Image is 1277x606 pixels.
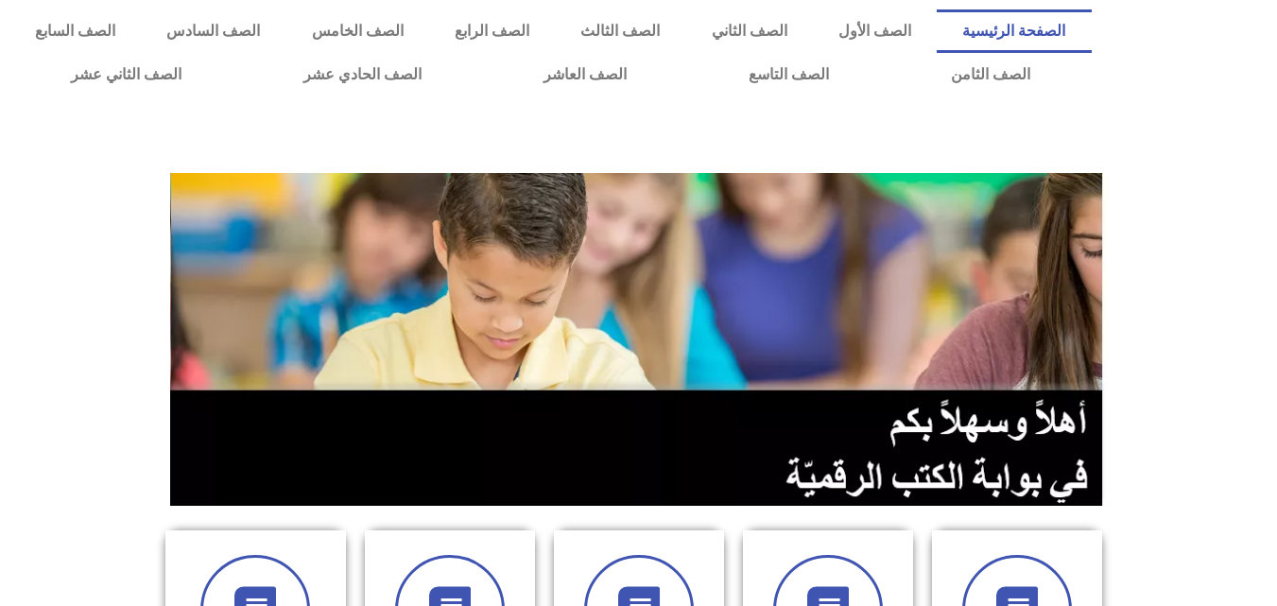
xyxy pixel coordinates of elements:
[242,53,482,96] a: الصف الحادي عشر
[889,53,1091,96] a: الصف الثامن
[687,53,889,96] a: الصف التاسع
[555,9,685,53] a: الصف الثالث
[813,9,937,53] a: الصف الأول
[686,9,813,53] a: الصف الثاني
[9,9,141,53] a: الصف السابع
[429,9,555,53] a: الصف الرابع
[937,9,1091,53] a: الصفحة الرئيسية
[9,53,242,96] a: الصف الثاني عشر
[286,9,429,53] a: الصف الخامس
[141,9,285,53] a: الصف السادس
[482,53,687,96] a: الصف العاشر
